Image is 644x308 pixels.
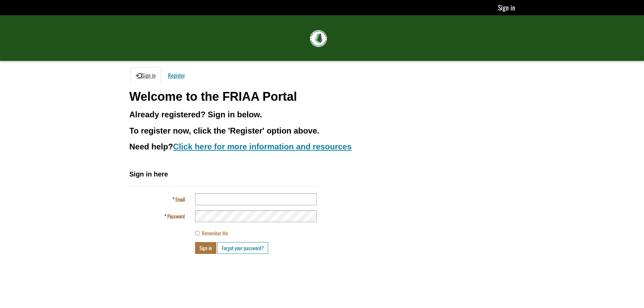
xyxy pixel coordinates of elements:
a: Click here for more information and resources [173,142,352,151]
span: Remember Me [202,229,228,237]
h3: To register now, click the 'Register' option above. [129,126,515,135]
a: Register [163,68,190,83]
a: Forgot your password? [217,242,268,254]
a: Sign in [498,2,515,13]
span: Password [167,212,185,220]
h3: Already registered? Sign in below. [129,110,515,119]
span: Sign in here [129,170,168,178]
a: Sign in [130,68,161,83]
input: Remember Me [195,231,199,235]
h3: Need help? [129,142,515,151]
button: Sign in [195,242,216,254]
span: Email [175,195,185,203]
img: FRIAA Submissions Portal [310,30,327,47]
h1: Welcome to the FRIAA Portal [129,90,515,103]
